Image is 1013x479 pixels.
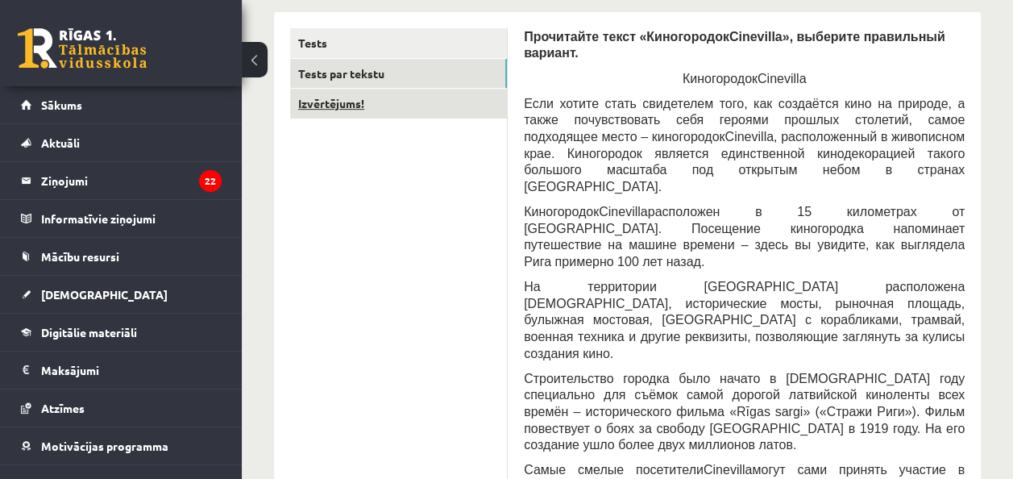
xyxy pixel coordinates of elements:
[524,130,965,194] span: , расположенный в живописном крае. Киногородок является единственной кинодекорацией такого большо...
[524,372,965,419] span: Строительство городка было начато в [DEMOGRAPHIC_DATA] году специально для съёмок самой дорогой л...
[41,249,119,264] span: Mācību resursi
[21,162,222,199] a: Ziņojumi22
[21,86,222,123] a: Sākums
[290,89,507,119] a: Izvērtējums!
[21,238,222,275] a: Mācību resursi
[290,59,507,89] a: Tests par tekstu
[774,405,803,419] span: sargi
[729,30,783,44] span: Cinevilla
[724,130,773,144] span: Cinevilla
[41,135,80,150] span: Aktuāli
[41,352,222,389] legend: Maksājumi
[21,352,222,389] a: Maksājumi
[758,72,806,85] span: Cinevilla
[737,405,746,419] span: R
[41,325,137,339] span: Digitālie materiāli
[41,401,85,415] span: Atzīmes
[749,405,770,419] span: gas
[524,405,965,452] span: » («Стражи Риги»). Фильм повествует о боях за свободу [GEOGRAPHIC_DATA] в 1919 году. На его созда...
[524,30,729,44] span: Прочитайте текст «Киногородок
[524,280,965,360] span: На территории [GEOGRAPHIC_DATA] расположена [DEMOGRAPHIC_DATA], исторические мосты, рыночная площ...
[21,200,222,237] a: Informatīvie ziņojumi
[524,205,599,219] span: Киногородок
[745,405,749,419] span: ī
[21,314,222,351] a: Digitālie materiāli
[21,427,222,464] a: Motivācijas programma
[41,162,222,199] legend: Ziņojumi
[524,463,704,477] span: Самые смелые посетители
[21,276,222,313] a: [DEMOGRAPHIC_DATA]
[524,205,965,269] span: расположен в 15 километрах от [GEOGRAPHIC_DATA]. Посещение киногородка напоминает путешествие на ...
[704,463,752,477] span: Cinevilla
[290,28,507,58] a: Tests
[18,28,147,69] a: Rīgas 1. Tālmācības vidusskola
[599,205,647,219] span: Cinevilla
[21,389,222,427] a: Atzīmes
[41,439,168,453] span: Motivācijas programma
[41,287,168,302] span: [DEMOGRAPHIC_DATA]
[683,72,758,85] span: Киногородок
[524,97,965,144] span: Если хотите стать свидетелем того, как создаётся кино на природе, а также почувствовать себя геро...
[199,170,222,192] i: 22
[41,200,222,237] legend: Informatīvie ziņojumi
[21,124,222,161] a: Aktuāli
[41,98,82,112] span: Sākums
